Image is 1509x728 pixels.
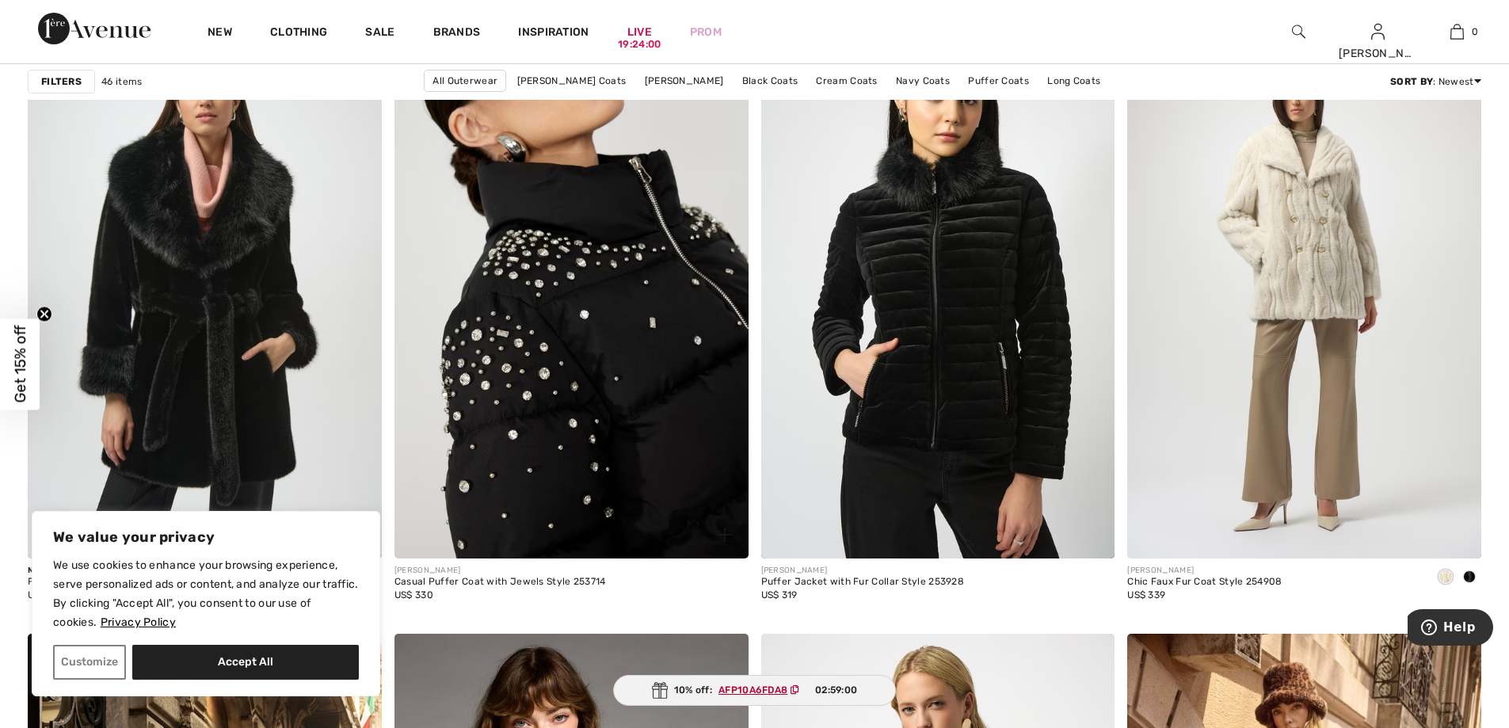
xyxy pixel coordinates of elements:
[132,645,359,680] button: Accept All
[28,565,203,577] div: [PERSON_NAME]
[690,24,722,40] a: Prom
[1292,22,1305,41] img: search the website
[53,556,359,632] p: We use cookies to enhance your browsing experience, serve personalized ads or content, and analyz...
[761,565,965,577] div: [PERSON_NAME]
[1472,25,1478,39] span: 0
[761,589,798,600] span: US$ 319
[1127,565,1282,577] div: [PERSON_NAME]
[208,25,232,42] a: New
[734,71,806,91] a: Black Coats
[28,577,203,588] div: Faux Fur Coat with Belt Style 254907
[627,24,652,40] a: Live19:24:00
[815,683,857,697] span: 02:59:00
[270,25,327,42] a: Clothing
[53,528,359,547] p: We value your privacy
[718,528,732,542] img: plus_v2.svg
[613,675,897,706] div: 10% off:
[1371,22,1385,41] img: My Info
[1390,76,1433,87] strong: Sort By
[1339,45,1416,62] div: [PERSON_NAME]
[11,326,29,403] span: Get 15% off
[28,589,66,600] span: US$ 369
[36,306,52,322] button: Close teaser
[518,25,589,42] span: Inspiration
[1039,71,1108,91] a: Long Coats
[1127,589,1165,600] span: US$ 339
[637,71,732,91] a: [PERSON_NAME]
[365,25,394,42] a: Sale
[38,13,151,44] img: 1ère Avenue
[718,684,787,696] ins: AFP10A6FDA8
[394,577,606,588] div: Casual Puffer Coat with Jewels Style 253714
[1408,609,1493,649] iframe: Opens a widget where you can find more information
[100,615,177,630] a: Privacy Policy
[618,37,661,52] div: 19:24:00
[28,28,382,558] img: Faux Fur Coat with Belt Style 254907. Black
[509,71,634,91] a: [PERSON_NAME] Coats
[41,74,82,89] strong: Filters
[1390,74,1481,89] div: : Newest
[1450,22,1464,41] img: My Bag
[1127,577,1282,588] div: Chic Faux Fur Coat Style 254908
[1418,22,1496,41] a: 0
[888,71,958,91] a: Navy Coats
[394,28,749,558] a: Casual Puffer Coat with Jewels Style 253714. Black
[960,71,1037,91] a: Puffer Coats
[424,70,506,92] a: All Outerwear
[1434,565,1458,591] div: Cream
[1127,28,1481,558] img: Chic Faux Fur Coat Style 254908. Black
[53,645,126,680] button: Customize
[652,682,668,699] img: Gift.svg
[761,28,1115,558] img: Puffer Jacket with Fur Collar Style 253928. Black
[1458,565,1481,591] div: Black
[28,566,45,575] span: New
[394,565,606,577] div: [PERSON_NAME]
[1371,24,1385,39] a: Sign In
[32,511,380,696] div: We value your privacy
[101,74,142,89] span: 46 items
[394,589,433,600] span: US$ 330
[808,71,885,91] a: Cream Coats
[433,25,481,42] a: Brands
[761,577,965,588] div: Puffer Jacket with Fur Collar Style 253928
